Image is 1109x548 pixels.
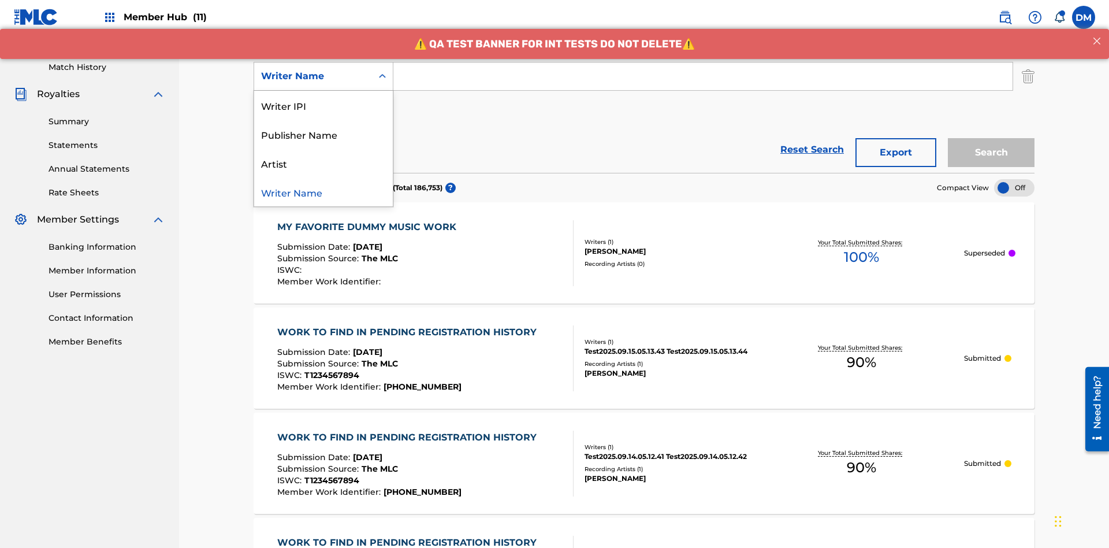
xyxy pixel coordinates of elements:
span: ? [445,183,456,193]
div: Writers ( 1 ) [585,238,759,246]
span: The MLC [362,253,398,264]
span: 90 % [847,352,876,373]
span: The MLC [362,464,398,474]
span: 90 % [847,457,876,478]
a: Match History [49,61,165,73]
a: Public Search [993,6,1017,29]
a: Rate Sheets [49,187,165,199]
div: Writer Name [254,177,393,206]
p: Submitted [964,353,1001,364]
div: Artist [254,149,393,177]
div: Publisher Name [254,120,393,149]
span: 100 % [844,247,879,268]
button: Export [855,138,936,167]
img: help [1028,10,1042,24]
a: WORK TO FIND IN PENDING REGISTRATION HISTORYSubmission Date:[DATE]Submission Source:The MLCISWC:T... [254,413,1034,514]
a: Banking Information [49,241,165,253]
span: ⚠️ QA TEST BANNER FOR INT TESTS DO NOT DELETE⚠️ [414,9,695,21]
img: Top Rightsholders [103,10,117,24]
span: Submission Date : [277,242,353,252]
div: Test2025.09.15.05.13.43 Test2025.09.15.05.13.44 [585,346,759,357]
a: Summary [49,116,165,128]
span: [DATE] [353,347,382,357]
span: Member Work Identifier : [277,382,384,392]
span: Submission Date : [277,452,353,462]
a: WORK TO FIND IN PENDING REGISTRATION HISTORYSubmission Date:[DATE]Submission Source:The MLCISWC:T... [254,308,1034,409]
div: Test2025.09.14.05.12.41 Test2025.09.14.05.12.42 [585,451,759,462]
span: Member Hub [124,10,207,24]
a: Reset Search [775,137,850,162]
div: Drag [1055,504,1062,539]
span: Member Settings [37,213,119,227]
div: Recording Artists ( 1 ) [585,465,759,473]
span: Royalties [37,87,80,101]
div: Recording Artists ( 1 ) [585,360,759,368]
div: Writer Name [261,69,365,83]
span: Submission Date : [277,347,353,357]
div: [PERSON_NAME] [585,246,759,257]
img: MLC Logo [14,9,58,25]
span: ISWC : [277,265,304,275]
div: User Menu [1072,6,1095,29]
img: expand [151,213,165,227]
span: Submission Source : [277,358,362,369]
p: Your Total Submitted Shares: [818,343,905,352]
p: Superseded [964,248,1005,258]
span: Submission Source : [277,253,362,264]
span: [DATE] [353,452,382,462]
img: Member Settings [14,213,28,227]
p: Your Total Submitted Shares: [818,238,905,247]
span: Submission Source : [277,464,362,474]
img: search [998,10,1012,24]
a: User Permissions [49,288,165,301]
div: [PERSON_NAME] [585,368,759,379]
a: Member Benefits [49,336,165,348]
span: ISWC : [277,370,304,380]
span: [DATE] [353,242,382,252]
iframe: Resource Center [1077,362,1109,457]
span: The MLC [362,358,398,369]
div: MY FAVORITE DUMMY MUSIC WORK [277,220,462,234]
div: WORK TO FIND IN PENDING REGISTRATION HISTORY [277,325,542,339]
span: [PHONE_NUMBER] [384,382,462,392]
img: expand [151,87,165,101]
div: Recording Artists ( 0 ) [585,260,759,268]
span: [PHONE_NUMBER] [384,487,462,497]
span: ISWC : [277,475,304,486]
div: WORK TO FIND IN PENDING REGISTRATION HISTORY [277,431,542,445]
img: Delete Criterion [1022,62,1034,91]
span: T1234567894 [304,370,359,380]
img: Royalties [14,87,28,101]
p: Your Total Submitted Shares: [818,449,905,457]
div: Notifications [1054,12,1065,23]
div: Writer IPI [254,91,393,120]
div: Writers ( 1 ) [585,443,759,451]
div: Writers ( 1 ) [585,338,759,346]
div: [PERSON_NAME] [585,473,759,484]
span: (11) [193,12,207,23]
span: Member Work Identifier : [277,276,384,287]
iframe: Chat Widget [1051,493,1109,548]
a: MY FAVORITE DUMMY MUSIC WORKSubmission Date:[DATE]Submission Source:The MLCISWC:Member Work Ident... [254,202,1034,303]
span: Member Work Identifier : [277,487,384,497]
span: T1234567894 [304,475,359,486]
span: Compact View [937,183,989,193]
a: Contact Information [49,312,165,324]
a: Member Information [49,265,165,277]
a: Statements [49,139,165,151]
a: Annual Statements [49,163,165,175]
div: Help [1024,6,1047,29]
p: Submitted [964,458,1001,469]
